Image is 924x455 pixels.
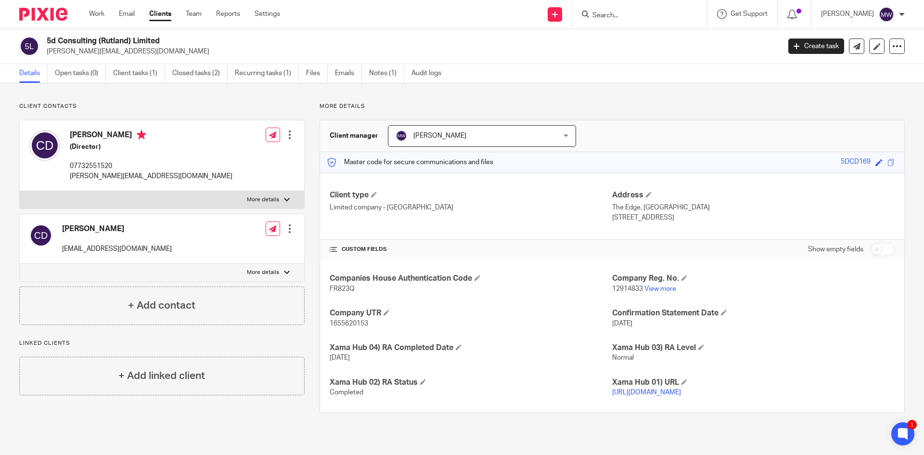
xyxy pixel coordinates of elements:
span: [DATE] [612,320,632,327]
h4: Xama Hub 03) RA Level [612,343,895,353]
span: [PERSON_NAME] [413,132,466,139]
h4: Confirmation Statement Date [612,308,895,318]
a: Files [306,64,328,83]
a: View more [644,286,676,292]
h4: Xama Hub 02) RA Status [330,377,612,388]
p: [PERSON_NAME][EMAIL_ADDRESS][DOMAIN_NAME] [47,47,774,56]
i: Primary [137,130,146,140]
h4: [PERSON_NAME] [70,130,232,142]
h4: Xama Hub 04) RA Completed Date [330,343,612,353]
img: svg%3E [19,36,39,56]
p: Master code for secure communications and files [327,157,493,167]
h4: CUSTOM FIELDS [330,246,612,253]
p: 07732551520 [70,161,232,171]
p: [STREET_ADDRESS] [612,213,895,222]
p: The Edge, [GEOGRAPHIC_DATA] [612,203,895,212]
a: Create task [788,39,844,54]
a: [URL][DOMAIN_NAME] [612,389,681,396]
a: Emails [335,64,362,83]
span: [DATE] [330,354,350,361]
p: [EMAIL_ADDRESS][DOMAIN_NAME] [62,244,172,254]
span: Get Support [731,11,768,17]
span: Normal [612,354,634,361]
div: 1 [907,420,917,429]
a: Work [89,9,104,19]
a: Email [119,9,135,19]
p: [PERSON_NAME][EMAIL_ADDRESS][DOMAIN_NAME] [70,171,232,181]
span: 1655620153 [330,320,368,327]
h4: Company Reg. No. [612,273,895,284]
h2: 5d Consulting (Rutland) Limited [47,36,629,46]
img: svg%3E [396,130,407,142]
p: Client contacts [19,103,305,110]
p: [PERSON_NAME] [821,9,874,19]
label: Show empty fields [808,245,863,254]
img: svg%3E [29,130,60,161]
p: More details [320,103,905,110]
a: Closed tasks (2) [172,64,228,83]
h4: Companies House Authentication Code [330,273,612,284]
h4: + Add linked client [118,368,205,383]
img: Pixie [19,8,67,21]
a: Client tasks (1) [113,64,165,83]
a: Audit logs [411,64,449,83]
h4: Address [612,190,895,200]
div: 5DCD169 [841,157,871,168]
a: Notes (1) [369,64,404,83]
p: Linked clients [19,339,305,347]
a: Settings [255,9,280,19]
span: FR823Q [330,286,355,292]
p: More details [247,196,279,204]
a: Clients [149,9,171,19]
h5: (Director) [70,142,232,152]
a: Open tasks (0) [55,64,106,83]
span: Completed [330,389,363,396]
a: Team [186,9,202,19]
h4: Company UTR [330,308,612,318]
input: Search [591,12,678,20]
h4: [PERSON_NAME] [62,224,172,234]
p: Limited company - [GEOGRAPHIC_DATA] [330,203,612,212]
a: Details [19,64,48,83]
img: svg%3E [29,224,52,247]
span: 12914833 [612,286,643,292]
h4: + Add contact [128,298,195,313]
h4: Xama Hub 01) URL [612,377,895,388]
h3: Client manager [330,131,378,141]
h4: Client type [330,190,612,200]
img: svg%3E [879,7,894,22]
a: Recurring tasks (1) [235,64,299,83]
p: More details [247,269,279,276]
a: Reports [216,9,240,19]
